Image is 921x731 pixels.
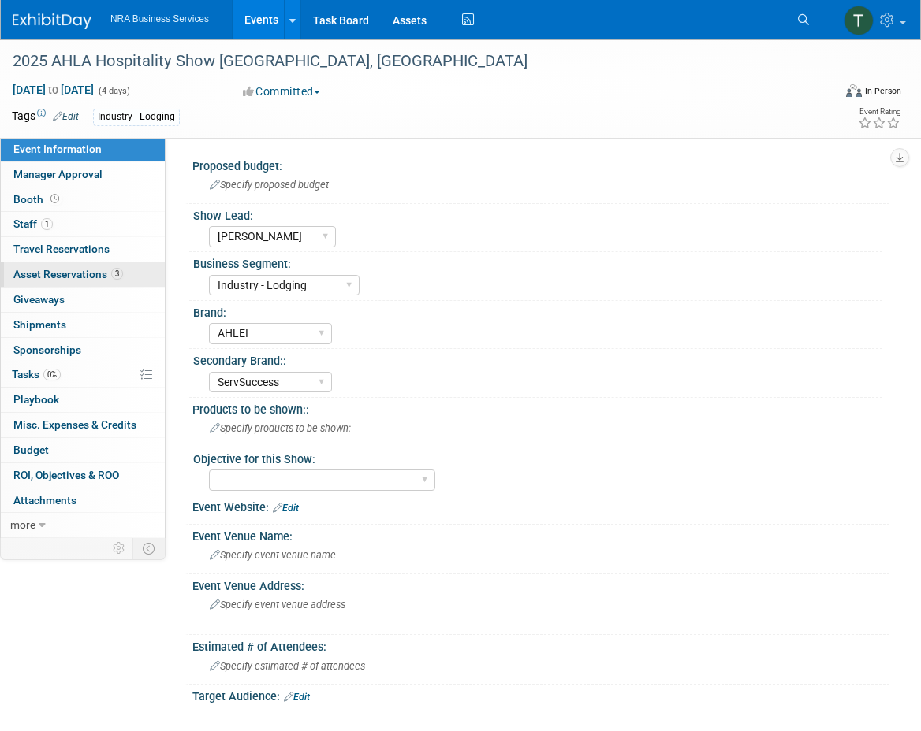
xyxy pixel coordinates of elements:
[13,393,59,406] span: Playbook
[273,503,299,514] a: Edit
[1,137,165,161] a: Event Information
[1,262,165,287] a: Asset Reservations3
[844,6,874,35] img: Terry Gamal ElDin
[237,83,326,99] button: Committed
[193,301,882,321] div: Brand:
[1,413,165,437] a: Misc. Expenses & Credits
[13,268,123,280] span: Asset Reservations
[763,82,902,106] div: Event Format
[10,518,35,531] span: more
[1,438,165,462] a: Budget
[192,154,889,174] div: Proposed budget:
[13,418,136,431] span: Misc. Expenses & Credits
[1,187,165,212] a: Booth
[192,495,889,516] div: Event Website:
[210,422,351,434] span: Specify products to be shown:
[13,469,119,481] span: ROI, Objectives & ROO
[1,338,165,362] a: Sponsorships
[13,143,102,155] span: Event Information
[192,574,889,594] div: Event Venue Address:
[192,525,889,544] div: Event Venue Name:
[43,369,61,380] span: 0%
[41,218,53,230] span: 1
[53,111,79,122] a: Edit
[12,83,95,97] span: [DATE] [DATE]
[1,488,165,513] a: Attachments
[284,692,310,703] a: Edit
[1,313,165,337] a: Shipments
[1,237,165,262] a: Travel Reservations
[193,447,882,467] div: Objective for this Show:
[47,193,62,205] span: Booth not reserved yet
[192,635,889,655] div: Estimated # of Attendees:
[93,109,180,125] div: Industry - Lodging
[210,599,345,610] span: Specify event venue address
[13,443,49,456] span: Budget
[1,463,165,488] a: ROI, Objectives & ROO
[864,85,901,97] div: In-Person
[192,685,889,705] div: Target Audience:
[46,83,61,96] span: to
[193,252,882,272] div: Business Segment:
[7,47,815,76] div: 2025 AHLA Hospitality Show [GEOGRAPHIC_DATA], [GEOGRAPHIC_DATA]
[1,388,165,412] a: Playbook
[13,494,76,507] span: Attachments
[110,13,209,24] span: NRA Business Services
[133,538,166,558] td: Toggle Event Tabs
[13,293,65,306] span: Giveaways
[192,398,889,417] div: Products to be shown::
[111,268,123,280] span: 3
[13,243,110,255] span: Travel Reservations
[1,212,165,236] a: Staff1
[193,349,882,369] div: Secondary Brand::
[12,108,79,126] td: Tags
[193,204,882,224] div: Show Lead:
[13,193,62,206] span: Booth
[210,179,329,191] span: Specify proposed budget
[97,86,130,96] span: (4 days)
[13,318,66,331] span: Shipments
[858,108,900,116] div: Event Rating
[13,168,103,180] span: Manager Approval
[12,368,61,380] span: Tasks
[210,549,336,561] span: Specify event venue name
[13,13,91,29] img: ExhibitDay
[1,162,165,187] a: Manager Approval
[106,538,133,558] td: Personalize Event Tab Strip
[13,217,53,230] span: Staff
[846,84,862,97] img: Format-Inperson.png
[210,660,365,672] span: Specify estimated # of attendees
[1,362,165,387] a: Tasks0%
[1,288,165,312] a: Giveaways
[13,343,81,356] span: Sponsorships
[1,513,165,537] a: more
